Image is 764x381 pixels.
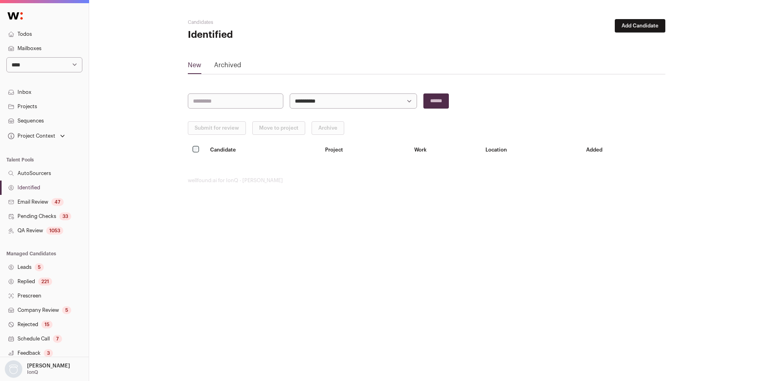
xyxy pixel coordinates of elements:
div: 3 [44,349,53,357]
th: Candidate [205,141,320,158]
p: [PERSON_NAME] [27,363,70,369]
h2: Candidates [188,19,347,25]
p: IonQ [27,369,38,375]
div: 5 [35,263,44,271]
img: Wellfound [3,8,27,24]
button: Open dropdown [6,130,66,142]
div: 1053 [46,227,63,235]
div: 221 [38,278,52,286]
footer: wellfound:ai for IonQ - [PERSON_NAME] [188,177,665,184]
th: Location [481,141,581,158]
img: nopic.png [5,360,22,378]
div: 33 [59,212,71,220]
a: Archived [214,60,241,73]
h1: Identified [188,29,347,41]
a: New [188,60,201,73]
th: Project [320,141,409,158]
div: 15 [41,321,53,329]
div: 7 [53,335,62,343]
button: Add Candidate [615,19,665,33]
div: 47 [51,198,64,206]
button: Open dropdown [3,360,72,378]
div: Project Context [6,133,55,139]
th: Work [409,141,481,158]
div: 5 [62,306,71,314]
th: Added [581,141,665,158]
